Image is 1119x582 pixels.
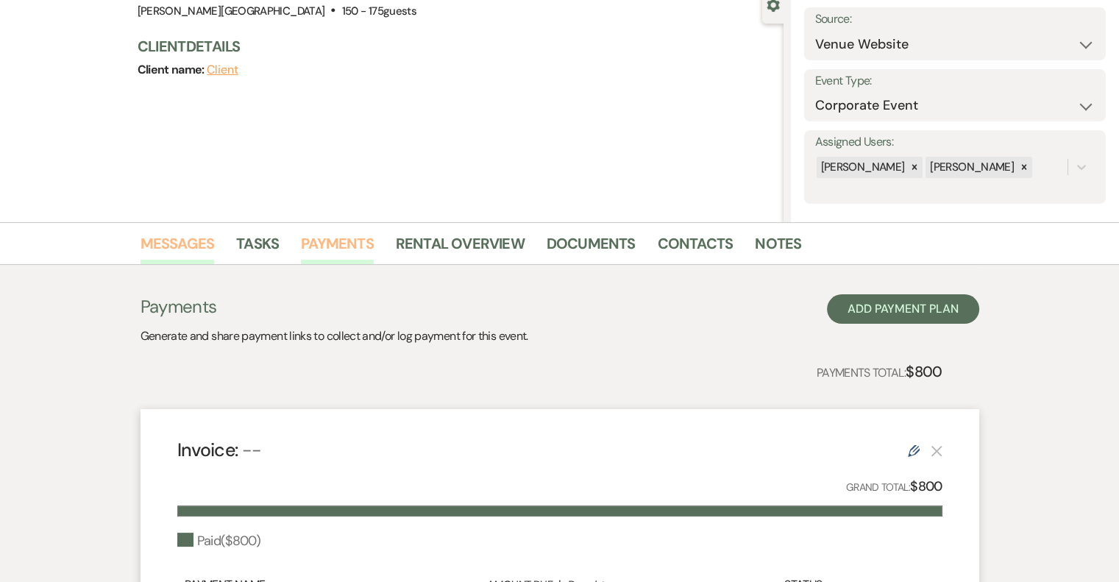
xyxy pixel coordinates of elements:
[815,132,1095,153] label: Assigned Users:
[755,232,801,264] a: Notes
[177,437,262,463] h4: Invoice:
[141,294,528,319] h3: Payments
[817,360,942,383] p: Payments Total:
[301,232,374,264] a: Payments
[931,444,942,457] button: This payment plan cannot be deleted because it contains links that have been paid through Weven’s...
[547,232,636,264] a: Documents
[342,4,416,18] span: 150 - 175 guests
[815,9,1095,30] label: Source:
[815,71,1095,92] label: Event Type:
[138,62,207,77] span: Client name:
[177,531,261,551] div: Paid ( $800 )
[396,232,525,264] a: Rental Overview
[207,64,238,76] button: Client
[138,36,769,57] h3: Client Details
[926,157,1016,178] div: [PERSON_NAME]
[910,478,942,495] strong: $800
[138,4,325,18] span: [PERSON_NAME][GEOGRAPHIC_DATA]
[827,294,979,324] button: Add Payment Plan
[906,362,942,381] strong: $800
[817,157,907,178] div: [PERSON_NAME]
[658,232,733,264] a: Contacts
[236,232,279,264] a: Tasks
[141,232,215,264] a: Messages
[242,438,262,462] span: --
[846,476,942,497] p: Grand Total:
[141,327,528,346] p: Generate and share payment links to collect and/or log payment for this event.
